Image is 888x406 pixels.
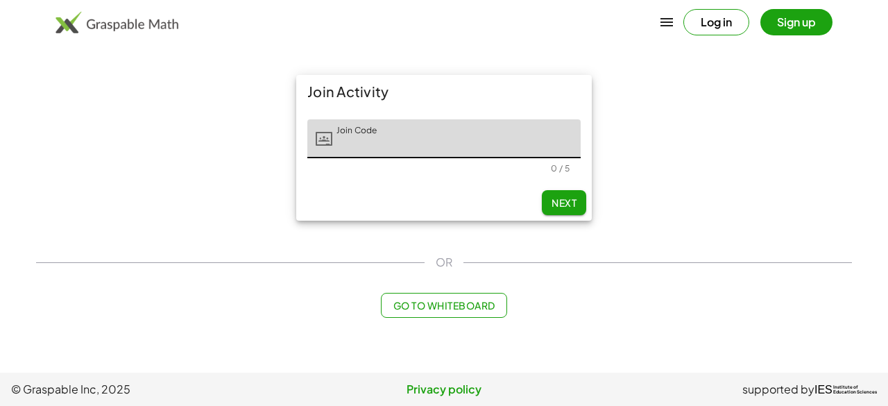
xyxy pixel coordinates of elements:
[551,163,570,174] div: 0 / 5
[760,9,832,35] button: Sign up
[833,385,877,395] span: Institute of Education Sciences
[683,9,749,35] button: Log in
[393,299,495,312] span: Go to Whiteboard
[381,293,506,318] button: Go to Whiteboard
[300,381,588,398] a: Privacy policy
[11,381,300,398] span: © Graspable Inc, 2025
[296,75,592,108] div: Join Activity
[814,381,877,398] a: IESInstitute ofEducation Sciences
[742,381,814,398] span: supported by
[542,190,586,215] button: Next
[436,254,452,271] span: OR
[552,196,577,209] span: Next
[814,383,832,396] span: IES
